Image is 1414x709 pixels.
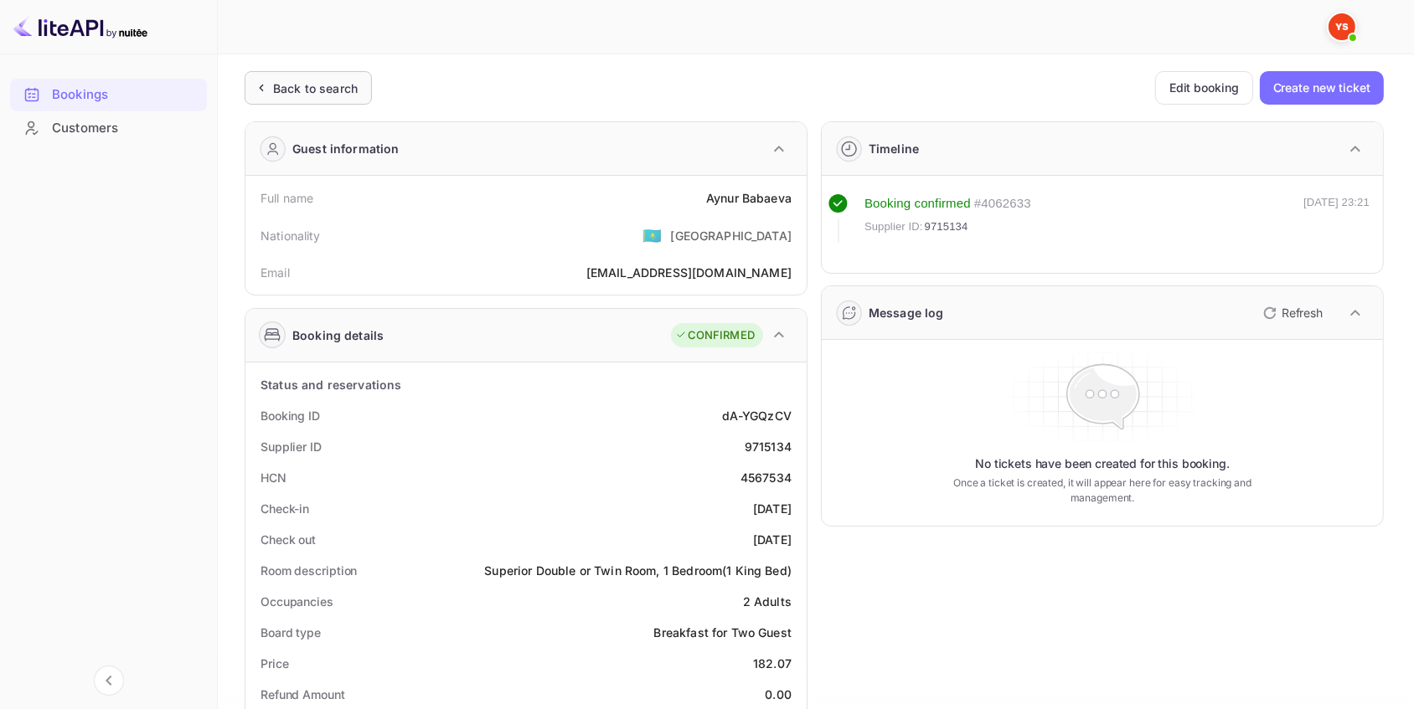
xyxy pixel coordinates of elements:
[261,469,286,486] div: HCN
[1155,71,1253,105] button: Edit booking
[925,218,968,235] span: 9715134
[952,475,1253,506] p: Once a ticket is created, it will appear here for easy tracking and management.
[484,562,792,579] div: Superior Double or Twin Room, 1 Bedroom(1 King Bed)
[10,112,207,145] div: Customers
[753,655,792,672] div: 182.07
[261,438,322,455] div: Supplier ID
[261,624,321,641] div: Board type
[869,304,944,321] div: Message log
[292,326,384,344] div: Booking details
[586,264,792,281] div: [EMAIL_ADDRESS][DOMAIN_NAME]
[1260,71,1384,105] button: Create new ticket
[261,500,309,517] div: Check-in
[273,80,358,97] div: Back to search
[10,112,207,143] a: Customers
[864,194,971,213] div: Booking confirmed
[1329,13,1355,40] img: Yandex Support
[1303,194,1370,243] div: [DATE] 23:21
[654,624,792,641] div: Breakfast for Two Guest
[94,665,124,696] button: Collapse navigation
[261,531,316,548] div: Check out
[975,455,1230,472] p: No tickets have been created for this booking.
[261,227,321,244] div: Nationality
[10,79,207,111] div: Bookings
[261,264,290,281] div: Email
[52,85,199,105] div: Bookings
[292,140,400,157] div: Guest information
[261,407,320,424] div: Booking ID
[261,655,289,672] div: Price
[642,220,662,250] span: United States
[765,686,792,703] div: 0.00
[261,593,333,610] div: Occupancies
[670,227,792,244] div: [GEOGRAPHIC_DATA]
[10,79,207,110] a: Bookings
[745,438,792,455] div: 9715134
[743,593,792,610] div: 2 Adults
[261,562,357,579] div: Room description
[753,500,792,517] div: [DATE]
[722,407,792,424] div: dA-YGQzCV
[261,376,401,393] div: Status and reservations
[13,13,147,40] img: LiteAPI logo
[261,189,313,207] div: Full name
[1282,304,1323,321] p: Refresh
[261,686,345,703] div: Refund Amount
[869,140,919,157] div: Timeline
[52,119,199,138] div: Customers
[753,531,792,548] div: [DATE]
[974,194,1031,213] div: # 4062633
[741,469,792,486] div: 4567534
[864,218,923,235] span: Supplier ID:
[1253,300,1329,326] button: Refresh
[706,189,792,207] div: Aynur Babaeva
[675,327,755,344] div: CONFIRMED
